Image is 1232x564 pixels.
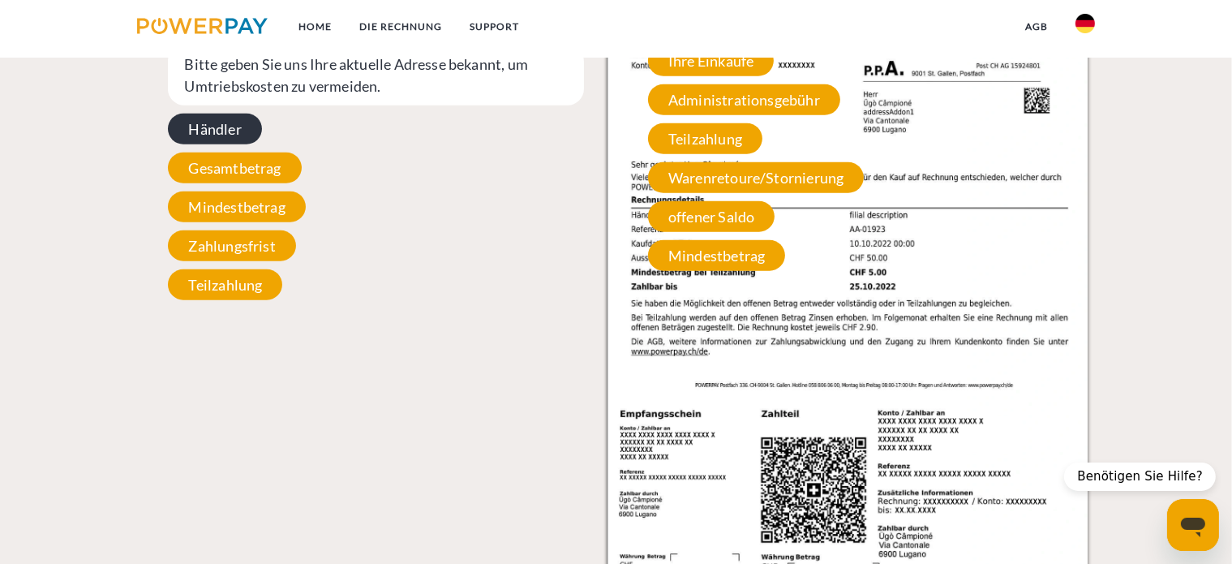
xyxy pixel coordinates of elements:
span: Mindestbetrag [648,240,785,271]
span: offener Saldo [648,201,775,232]
iframe: Schaltfläche zum Öffnen des Messaging-Fensters; Konversation läuft [1167,499,1219,551]
span: Bitte geben Sie uns Ihre aktuelle Adresse bekannt, um Umtriebskosten zu vermeiden. [168,45,583,105]
a: agb [1011,12,1062,41]
span: Administrationsgebühr [648,84,840,115]
span: Ihre Einkäufe [648,45,774,76]
div: Benötigen Sie Hilfe? [1064,463,1216,491]
span: Zahlungsfrist [168,230,295,261]
span: Gesamtbetrag [168,153,301,183]
a: DIE RECHNUNG [346,12,456,41]
span: Teilzahlung [168,269,282,300]
span: Warenretoure/Stornierung [648,162,864,193]
a: SUPPORT [456,12,533,41]
img: de [1075,14,1095,33]
span: Mindestbetrag [168,192,305,222]
a: Home [285,12,346,41]
span: Teilzahlung [648,123,762,154]
img: logo-powerpay.svg [137,18,268,34]
span: Händler [168,114,261,144]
